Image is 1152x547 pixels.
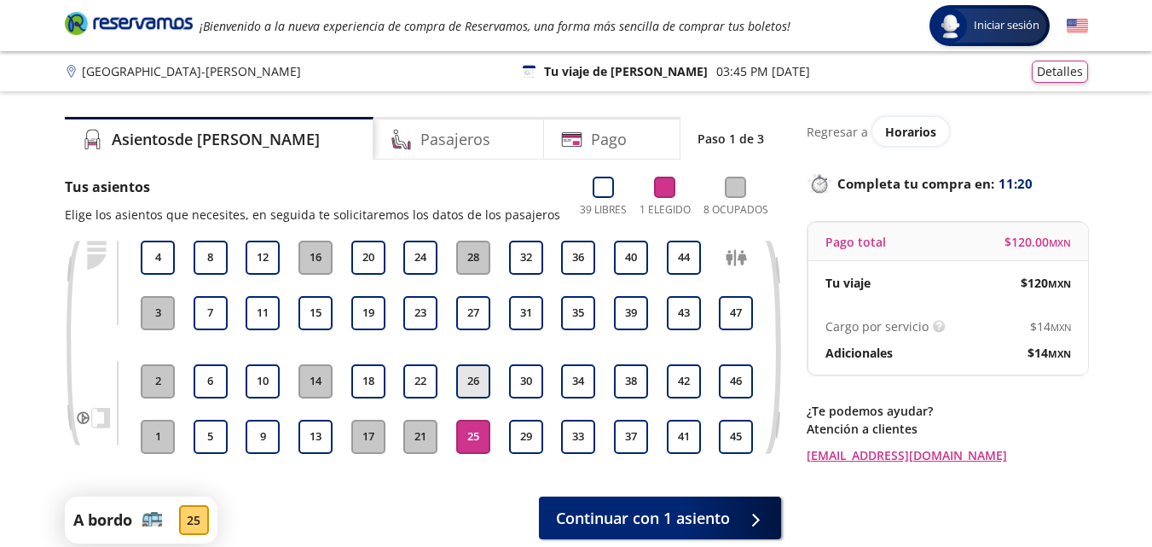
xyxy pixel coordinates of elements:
button: 19 [351,296,385,330]
button: 17 [351,420,385,454]
p: 03:45 PM [DATE] [716,62,810,80]
button: 40 [614,241,648,275]
button: 27 [456,296,490,330]
button: 47 [719,296,753,330]
button: 22 [403,364,437,399]
p: 1 Elegido [640,202,691,218]
p: Adicionales [825,344,893,362]
button: 7 [194,296,228,330]
button: 37 [614,420,648,454]
button: 20 [351,241,385,275]
button: 43 [667,296,701,330]
small: MXN [1049,236,1071,249]
button: 13 [298,420,333,454]
p: Atención a clientes [807,420,1088,438]
h4: Pasajeros [420,128,490,151]
button: 28 [456,241,490,275]
button: 25 [456,420,490,454]
button: 33 [561,420,595,454]
button: 31 [509,296,543,330]
button: 15 [298,296,333,330]
button: 23 [403,296,437,330]
p: Cargo por servicio [825,317,929,335]
small: MXN [1048,277,1071,290]
span: Iniciar sesión [967,17,1046,34]
button: 46 [719,364,753,399]
button: 4 [141,241,175,275]
button: 12 [246,241,280,275]
p: ¿Te podemos ayudar? [807,402,1088,420]
div: 25 [179,505,209,535]
button: 5 [194,420,228,454]
button: 10 [246,364,280,399]
span: Continuar con 1 asiento [556,507,730,530]
button: 42 [667,364,701,399]
button: 26 [456,364,490,399]
span: $ 14 [1030,317,1071,335]
span: $ 120.00 [1004,233,1071,251]
button: Detalles [1032,61,1088,83]
h4: Asientos de [PERSON_NAME] [112,128,320,151]
small: MXN [1051,321,1071,334]
button: 36 [561,241,595,275]
button: 29 [509,420,543,454]
span: $ 14 [1028,344,1071,362]
span: 11:20 [999,174,1033,194]
p: Regresar a [807,123,868,141]
small: MXN [1048,347,1071,360]
p: Completa tu compra en : [807,172,1088,195]
a: [EMAIL_ADDRESS][DOMAIN_NAME] [807,446,1088,464]
button: 18 [351,364,385,399]
button: English [1067,15,1088,37]
button: 14 [298,364,333,399]
span: Horarios [885,124,936,140]
button: 35 [561,296,595,330]
button: 32 [509,241,543,275]
a: Brand Logo [65,10,193,41]
p: Pago total [825,233,886,251]
div: Regresar a ver horarios [807,117,1088,146]
p: Paso 1 de 3 [698,130,764,148]
em: ¡Bienvenido a la nueva experiencia de compra de Reservamos, una forma más sencilla de comprar tus... [200,18,790,34]
button: 38 [614,364,648,399]
button: 44 [667,241,701,275]
button: 21 [403,420,437,454]
button: 11 [246,296,280,330]
button: Continuar con 1 asiento [539,497,781,539]
p: Elige los asientos que necesites, en seguida te solicitaremos los datos de los pasajeros [65,206,560,224]
button: 39 [614,296,648,330]
i: Brand Logo [65,10,193,36]
button: 1 [141,420,175,454]
button: 34 [561,364,595,399]
span: $ 120 [1021,274,1071,292]
p: [GEOGRAPHIC_DATA] - [PERSON_NAME] [82,62,301,80]
button: 24 [403,241,437,275]
button: 9 [246,420,280,454]
p: Tus asientos [65,177,560,197]
button: 6 [194,364,228,399]
h4: Pago [591,128,627,151]
p: A bordo [73,509,132,532]
button: 41 [667,420,701,454]
p: Tu viaje de [PERSON_NAME] [544,62,708,80]
p: Tu viaje [825,274,871,292]
button: 30 [509,364,543,399]
p: 39 Libres [580,202,627,218]
button: 45 [719,420,753,454]
button: 2 [141,364,175,399]
button: 16 [298,241,333,275]
p: 8 Ocupados [703,202,768,218]
button: 3 [141,296,175,330]
button: 8 [194,241,228,275]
